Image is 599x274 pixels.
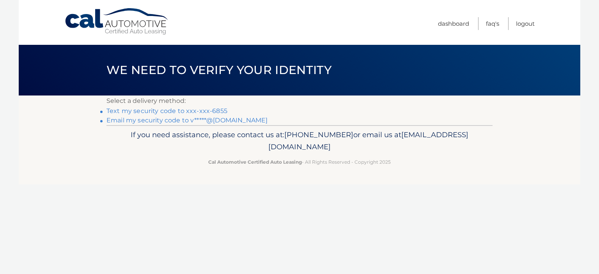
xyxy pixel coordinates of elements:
a: Dashboard [438,17,469,30]
p: - All Rights Reserved - Copyright 2025 [112,158,487,166]
p: Select a delivery method: [106,95,493,106]
a: Text my security code to xxx-xxx-6855 [106,107,227,115]
a: Cal Automotive [64,8,170,35]
span: We need to verify your identity [106,63,331,77]
a: FAQ's [486,17,499,30]
strong: Cal Automotive Certified Auto Leasing [208,159,302,165]
a: Email my security code to v*****@[DOMAIN_NAME] [106,117,268,124]
a: Logout [516,17,535,30]
p: If you need assistance, please contact us at: or email us at [112,129,487,154]
span: [PHONE_NUMBER] [284,130,353,139]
